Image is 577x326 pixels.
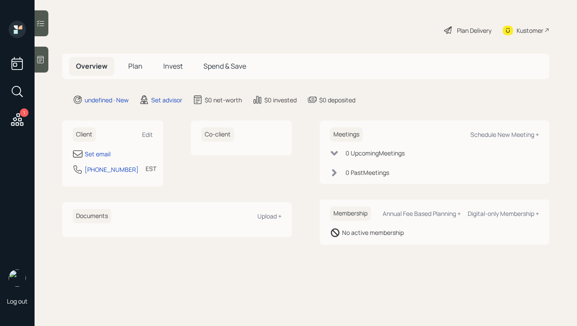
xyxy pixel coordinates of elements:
[163,61,183,71] span: Invest
[319,95,355,104] div: $0 deposited
[9,269,26,287] img: hunter_neumayer.jpg
[457,26,491,35] div: Plan Delivery
[76,61,108,71] span: Overview
[264,95,297,104] div: $0 invested
[85,95,129,104] div: undefined · New
[205,95,242,104] div: $0 net-worth
[73,209,111,223] h6: Documents
[85,165,139,174] div: [PHONE_NUMBER]
[151,95,182,104] div: Set advisor
[330,127,363,142] h6: Meetings
[7,297,28,305] div: Log out
[201,127,234,142] h6: Co-client
[85,149,111,158] div: Set email
[346,149,405,158] div: 0 Upcoming Meeting s
[203,61,246,71] span: Spend & Save
[142,130,153,139] div: Edit
[257,212,282,220] div: Upload +
[342,228,404,237] div: No active membership
[517,26,543,35] div: Kustomer
[383,209,461,218] div: Annual Fee Based Planning +
[73,127,96,142] h6: Client
[468,209,539,218] div: Digital-only Membership +
[330,206,371,221] h6: Membership
[470,130,539,139] div: Schedule New Meeting +
[128,61,143,71] span: Plan
[20,108,29,117] div: 1
[346,168,389,177] div: 0 Past Meeting s
[146,164,156,173] div: EST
